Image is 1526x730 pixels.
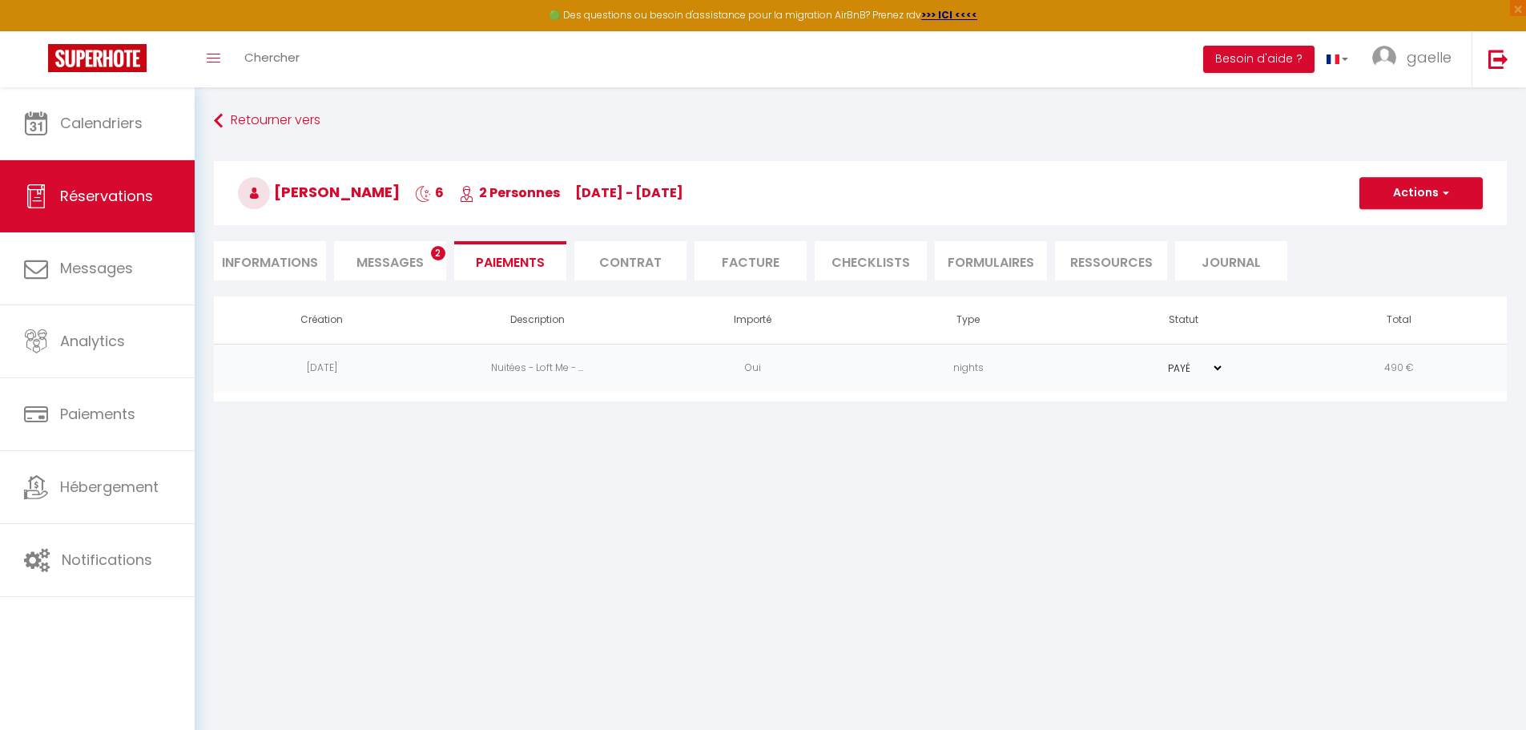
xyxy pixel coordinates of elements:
a: Chercher [232,31,312,87]
span: Calendriers [60,113,143,133]
span: 2 [431,246,445,260]
button: Besoin d'aide ? [1203,46,1315,73]
span: Chercher [244,49,300,66]
td: [DATE] [214,344,429,393]
span: Analytics [60,331,125,351]
th: Type [860,296,1076,344]
li: FORMULAIRES [935,241,1047,280]
span: Messages [60,258,133,278]
td: 490 € [1291,344,1507,393]
th: Total [1291,296,1507,344]
img: logout [1488,49,1508,69]
span: 6 [415,184,444,202]
td: nights [860,344,1076,393]
li: Facture [695,241,807,280]
li: Journal [1175,241,1287,280]
td: Nuitées - Loft Me - ... [429,344,645,393]
a: >>> ICI <<<< [921,8,977,22]
a: Retourner vers [214,107,1507,135]
span: [PERSON_NAME] [238,182,400,202]
li: Informations [214,241,326,280]
button: Actions [1359,177,1483,209]
span: Notifications [62,550,152,570]
li: Ressources [1055,241,1167,280]
span: Messages [356,253,424,272]
th: Description [429,296,645,344]
span: Paiements [60,404,135,424]
th: Statut [1076,296,1291,344]
li: CHECKLISTS [815,241,927,280]
li: Contrat [574,241,686,280]
span: Hébergement [60,477,159,497]
span: gaelle [1407,47,1452,67]
span: [DATE] - [DATE] [575,184,683,202]
th: Importé [645,296,860,344]
img: Super Booking [48,44,147,72]
span: Réservations [60,186,153,206]
a: ... gaelle [1360,31,1472,87]
li: Paiements [454,241,566,280]
td: Oui [645,344,860,393]
th: Création [214,296,429,344]
span: 2 Personnes [459,184,560,202]
img: ... [1372,46,1396,70]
